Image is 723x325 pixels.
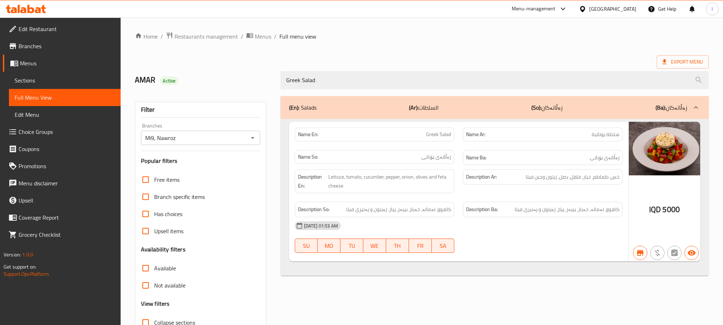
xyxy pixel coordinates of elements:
[3,55,121,72] a: Menus
[389,241,406,251] span: TH
[412,241,429,251] span: FR
[15,76,115,85] span: Sections
[3,192,121,209] a: Upsell
[592,131,620,138] span: سلطة يونانية
[363,239,386,253] button: WE
[386,239,409,253] button: TH
[346,205,451,214] span: کاهوو، تەماتە، خەیار، بیبەر، پیاز، زەیتون و پەنیری فیتا
[4,250,21,259] span: Version:
[3,209,121,226] a: Coverage Report
[409,103,439,112] p: السلطات
[435,241,452,251] span: SA
[9,89,121,106] a: Full Menu View
[19,127,115,136] span: Choice Groups
[19,196,115,205] span: Upsell
[289,103,317,112] p: Salads
[340,239,363,253] button: TU
[320,241,338,251] span: MO
[633,246,647,260] button: Branch specific item
[4,262,36,271] span: Get support on:
[684,246,699,260] button: Available
[466,172,497,181] strong: Description Ar:
[154,192,205,201] span: Branch specific items
[366,241,383,251] span: WE
[3,123,121,140] a: Choice Groups
[160,77,178,84] span: Active
[19,230,115,239] span: Grocery Checklist
[274,32,277,41] li: /
[328,172,451,190] span: Lettuce, tomato, cucumber, pepper, onion, olives and feta cheese
[248,133,258,143] button: Open
[409,102,419,113] b: (Ar):
[298,153,318,161] strong: Name So:
[531,102,541,113] b: (So):
[19,213,115,222] span: Coverage Report
[318,239,340,253] button: MO
[590,153,620,162] span: زەڵاتەی یۆنانی
[526,172,620,181] span: خس، طماطم، خيار، فلفل، بصل، زيتون وجبن فيتا
[19,145,115,153] span: Coupons
[3,226,121,243] a: Grocery Checklist
[19,25,115,33] span: Edit Restaurant
[280,71,709,89] input: search
[629,122,700,175] img: mmw_638926011818353057
[662,202,680,216] span: 5000
[19,162,115,170] span: Promotions
[154,227,183,235] span: Upsell items
[650,246,664,260] button: Purchased item
[343,241,360,251] span: TU
[3,157,121,175] a: Promotions
[141,102,260,117] div: Filter
[421,153,451,161] span: زەڵاتەی یۆنانی
[9,72,121,89] a: Sections
[298,205,329,214] strong: Description So:
[432,239,455,253] button: SA
[141,300,170,308] h3: View filters
[166,32,238,41] a: Restaurants management
[515,205,620,214] span: کاهوو، تەماتە، خەیار، بیبەر، پیاز، زەیتون و پەنیری فیتا
[657,55,709,69] span: Export Menu
[154,281,186,290] span: Not available
[15,110,115,119] span: Edit Menu
[656,102,666,113] b: (Ba):
[3,37,121,55] a: Branches
[9,106,121,123] a: Edit Menu
[135,32,709,41] nav: breadcrumb
[3,140,121,157] a: Coupons
[20,59,115,67] span: Menus
[662,57,703,66] span: Export Menu
[19,179,115,187] span: Menu disclaimer
[295,239,318,253] button: SU
[289,102,299,113] b: (En):
[301,222,341,229] span: [DATE] 01:53 AM
[298,172,327,190] strong: Description En:
[175,32,238,41] span: Restaurants management
[135,32,158,41] a: Home
[22,250,33,259] span: 1.0.0
[241,32,243,41] li: /
[3,175,121,192] a: Menu disclaimer
[141,157,260,165] h3: Popular filters
[667,246,682,260] button: Not has choices
[466,205,498,214] strong: Description Ba:
[466,153,486,162] strong: Name Ba:
[154,175,180,184] span: Free items
[154,264,176,272] span: Available
[4,269,49,279] a: Support.OpsPlatform
[15,93,115,102] span: Full Menu View
[161,32,163,41] li: /
[589,5,636,13] div: [GEOGRAPHIC_DATA]
[3,20,121,37] a: Edit Restaurant
[280,119,709,276] div: (En): Salads(Ar):السلطات(So):زەڵاتەکان(Ba):زەڵاتەکان
[466,131,485,138] strong: Name Ar:
[135,75,272,85] h2: AMAR
[409,239,432,253] button: FR
[280,96,709,119] div: (En): Salads(Ar):السلطات(So):زەڵاتەکان(Ba):زەڵاتەکان
[141,245,186,254] h3: Availability filters
[712,5,713,13] span: l
[19,42,115,50] span: Branches
[531,103,563,112] p: زەڵاتەکان
[154,210,182,218] span: Has choices
[246,32,271,41] a: Menus
[279,32,316,41] span: Full menu view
